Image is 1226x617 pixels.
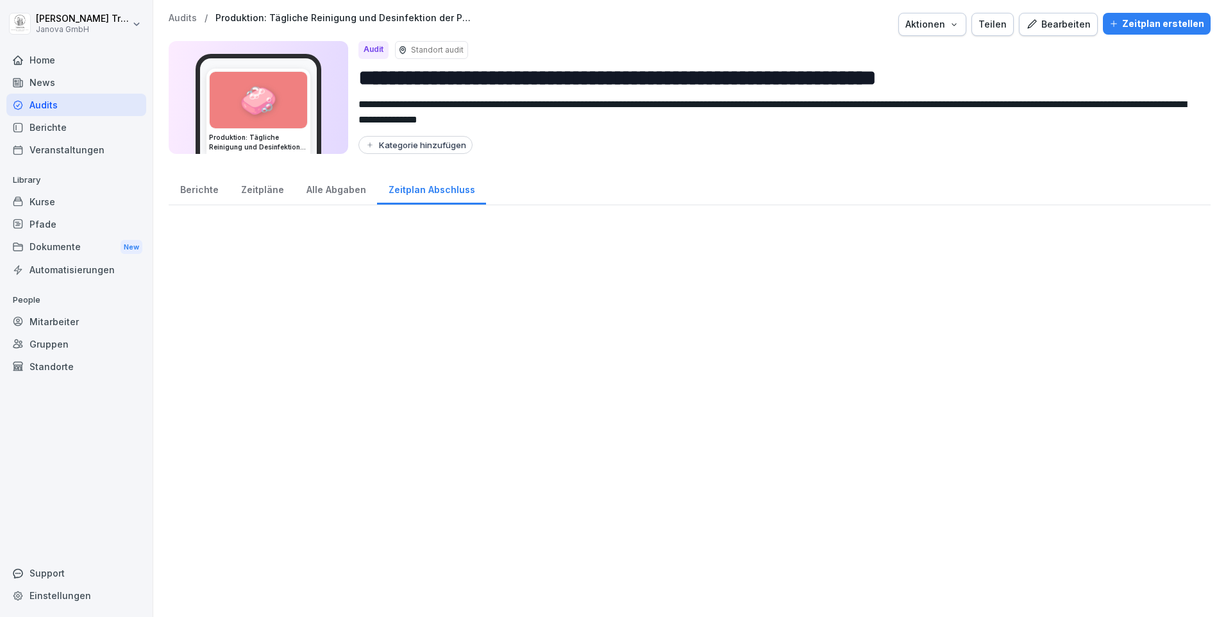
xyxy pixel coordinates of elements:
a: Berichte [169,172,230,205]
a: Standorte [6,355,146,378]
p: [PERSON_NAME] Trautmann [36,13,130,24]
a: Gruppen [6,333,146,355]
a: Kurse [6,190,146,213]
div: Zeitplan erstellen [1109,17,1204,31]
a: Automatisierungen [6,258,146,281]
div: Bearbeiten [1026,17,1091,31]
a: Audits [169,13,197,24]
p: People [6,290,146,310]
div: Support [6,562,146,584]
a: Audits [6,94,146,116]
a: Produktion: Tägliche Reinigung und Desinfektion der Produktion [215,13,472,24]
a: Berichte [6,116,146,139]
div: New [121,240,142,255]
a: DokumenteNew [6,235,146,259]
a: Zeitplan Abschluss [377,172,486,205]
button: Kategorie hinzufügen [358,136,473,154]
a: Veranstaltungen [6,139,146,161]
a: Einstellungen [6,584,146,607]
div: 🧼 [210,72,307,128]
div: Dokumente [6,235,146,259]
button: Zeitplan erstellen [1103,13,1211,35]
a: Mitarbeiter [6,310,146,333]
button: Teilen [971,13,1014,36]
a: News [6,71,146,94]
div: Aktionen [905,17,959,31]
h3: Produktion: Tägliche Reinigung und Desinfektion der Produktion [209,133,308,152]
p: Janova GmbH [36,25,130,34]
p: Standort audit [411,44,464,56]
a: Alle Abgaben [295,172,377,205]
a: Zeitpläne [230,172,295,205]
div: Kategorie hinzufügen [365,140,466,150]
button: Aktionen [898,13,966,36]
p: Library [6,170,146,190]
div: Teilen [978,17,1007,31]
div: Audit [358,41,389,59]
a: Pfade [6,213,146,235]
p: / [205,13,208,24]
a: Home [6,49,146,71]
button: Bearbeiten [1019,13,1098,36]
